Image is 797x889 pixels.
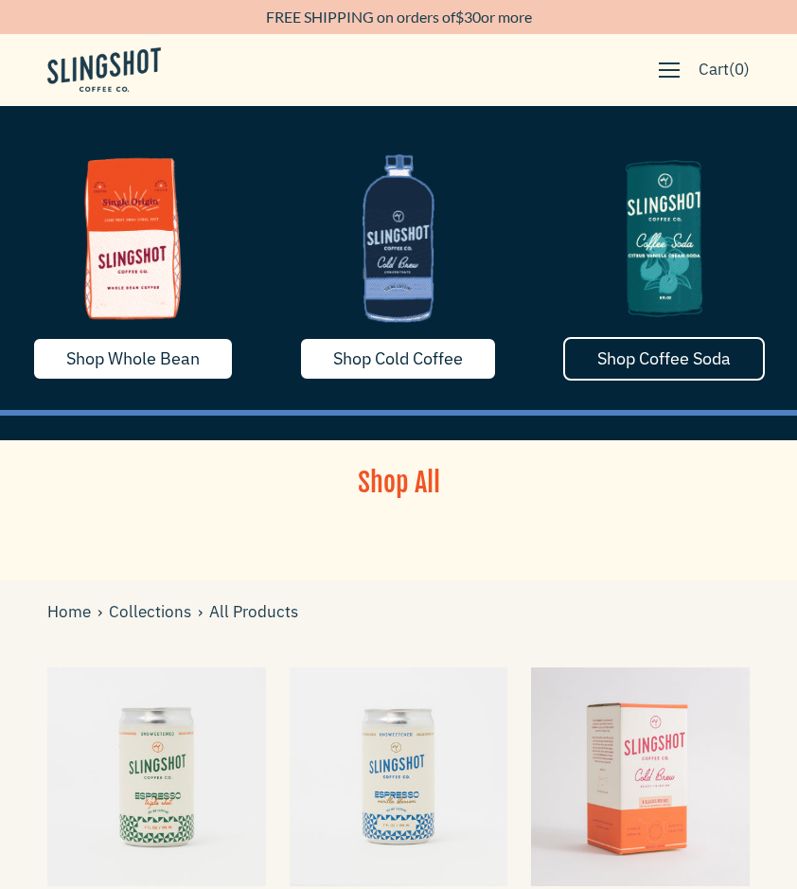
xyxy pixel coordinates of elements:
[280,139,518,337] img: coldcoffee-1635629668715_1200x.png
[333,347,463,369] span: Shop Cold Coffee
[14,139,252,337] img: whole-bean-1635790255739_1200x.png
[744,57,750,82] span: )
[47,599,97,625] a: Home
[455,8,464,26] span: $
[136,464,662,501] h1: Shop All
[545,139,783,337] img: image-5-1635790255718_1200x.png
[735,59,744,80] span: 0
[198,599,209,625] span: ›
[597,347,731,369] span: Shop Coffee Soda
[729,57,735,82] span: (
[689,51,759,88] a: Cart(0)
[464,8,481,26] span: 30
[66,347,200,369] span: Shop Whole Bean
[47,599,298,625] div: All Products
[109,599,198,625] a: Collections
[97,599,109,625] span: ›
